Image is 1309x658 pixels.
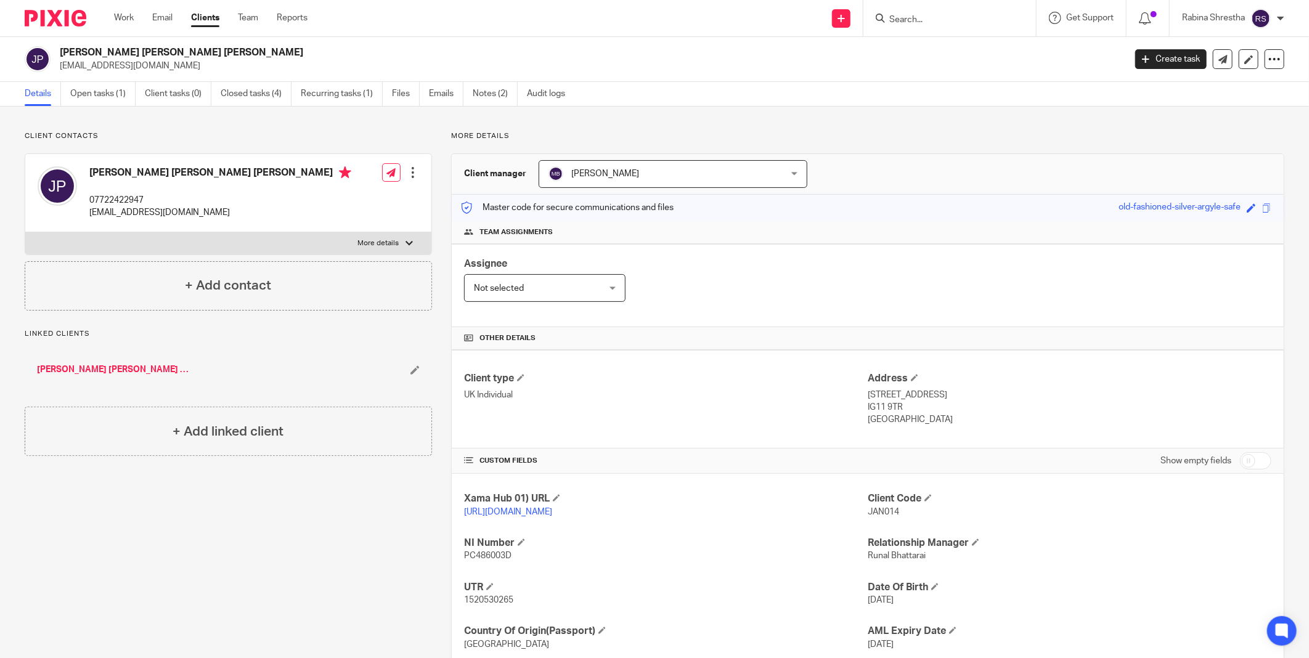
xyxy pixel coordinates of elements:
[464,372,868,385] h4: Client type
[464,551,512,560] span: PC486003D
[464,508,552,516] a: [URL][DOMAIN_NAME]
[114,12,134,24] a: Work
[868,372,1271,385] h4: Address
[474,284,524,293] span: Not selected
[868,625,1271,638] h4: AML Expiry Date
[464,456,868,466] h4: CUSTOM FIELDS
[451,131,1284,141] p: More details
[25,329,432,339] p: Linked clients
[571,169,639,178] span: [PERSON_NAME]
[464,389,868,401] p: UK Individual
[25,46,51,72] img: svg%3E
[473,82,518,106] a: Notes (2)
[1135,49,1207,69] a: Create task
[1182,12,1245,24] p: Rabina Shrestha
[392,82,420,106] a: Files
[868,537,1271,550] h4: Relationship Manager
[464,168,526,180] h3: Client manager
[479,333,536,343] span: Other details
[89,166,351,182] h4: [PERSON_NAME] [PERSON_NAME] [PERSON_NAME]
[464,625,868,638] h4: Country Of Origin(Passport)
[1066,14,1114,22] span: Get Support
[868,640,894,649] span: [DATE]
[464,581,868,594] h4: UTR
[479,227,553,237] span: Team assignments
[185,276,271,295] h4: + Add contact
[461,201,674,214] p: Master code for secure communications and files
[1119,201,1241,215] div: old-fashioned-silver-argyle-safe
[464,640,549,649] span: [GEOGRAPHIC_DATA]
[358,238,399,248] p: More details
[888,15,999,26] input: Search
[238,12,258,24] a: Team
[191,12,219,24] a: Clients
[868,551,926,560] span: Runal Bhattarai
[277,12,308,24] a: Reports
[868,596,894,604] span: [DATE]
[221,82,292,106] a: Closed tasks (4)
[1251,9,1271,28] img: svg%3E
[60,46,905,59] h2: [PERSON_NAME] [PERSON_NAME] [PERSON_NAME]
[548,166,563,181] img: svg%3E
[868,492,1271,505] h4: Client Code
[25,131,432,141] p: Client contacts
[464,537,868,550] h4: NI Number
[464,492,868,505] h4: Xama Hub 01) URL
[1160,455,1231,467] label: Show empty fields
[152,12,173,24] a: Email
[464,596,513,604] span: 1520530265
[38,166,77,206] img: svg%3E
[868,401,1271,413] p: IG11 9TR
[89,194,351,206] p: 07722422947
[301,82,383,106] a: Recurring tasks (1)
[339,166,351,179] i: Primary
[89,206,351,219] p: [EMAIL_ADDRESS][DOMAIN_NAME]
[25,10,86,26] img: Pixie
[464,259,507,269] span: Assignee
[527,82,574,106] a: Audit logs
[145,82,211,106] a: Client tasks (0)
[70,82,136,106] a: Open tasks (1)
[25,82,61,106] a: Details
[37,364,190,376] a: [PERSON_NAME] [PERSON_NAME] [PERSON_NAME]
[173,422,283,441] h4: + Add linked client
[868,389,1271,401] p: [STREET_ADDRESS]
[60,60,1117,72] p: [EMAIL_ADDRESS][DOMAIN_NAME]
[868,508,899,516] span: JAN014
[868,413,1271,426] p: [GEOGRAPHIC_DATA]
[429,82,463,106] a: Emails
[868,581,1271,594] h4: Date Of Birth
